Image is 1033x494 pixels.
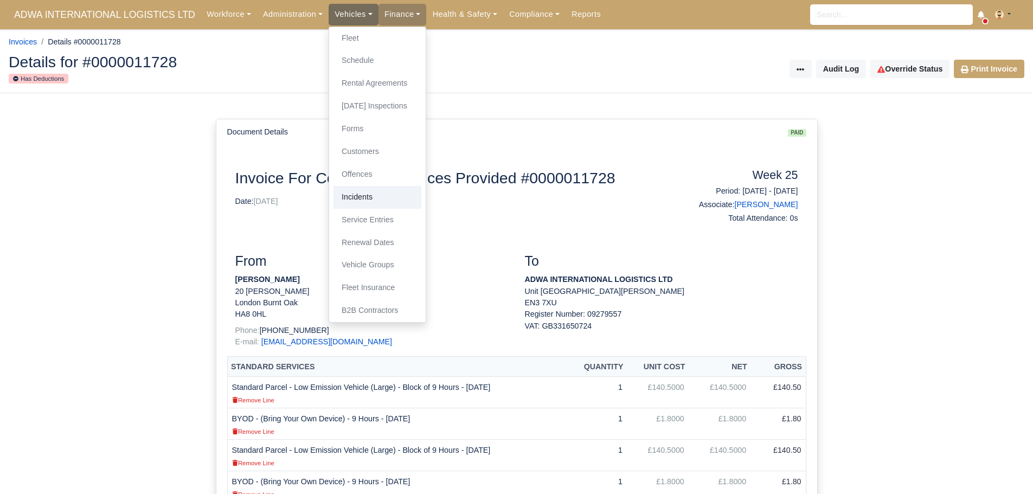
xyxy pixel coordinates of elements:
[568,357,627,377] th: Quantity
[235,309,509,320] p: HA8 0HL
[568,408,627,440] td: 1
[227,408,568,440] td: BYOD - (Bring Your Own Device) - 9 Hours - [DATE]
[333,140,421,163] a: Customers
[232,427,274,435] a: Remove Line
[525,320,798,332] div: VAT: GB331650724
[627,376,689,408] td: £140.5000
[232,458,274,467] a: Remove Line
[333,95,421,118] a: [DATE] Inspections
[235,275,300,284] strong: [PERSON_NAME]
[627,357,689,377] th: Unit Cost
[670,169,798,183] h4: Week 25
[670,200,798,209] h6: Associate:
[689,376,750,408] td: £140.5000
[734,200,798,209] a: [PERSON_NAME]
[235,196,653,207] p: Date:
[235,325,509,336] p: [PHONE_NUMBER]
[750,376,806,408] td: £140.50
[503,4,566,25] a: Compliance
[525,297,798,309] p: EN3 7XU
[333,277,421,299] a: Fleet Insurance
[235,337,259,346] span: E-mail:
[227,440,568,471] td: Standard Parcel - Low Emission Vehicle (Large) - Block of 9 Hours - [DATE]
[566,4,607,25] a: Reports
[525,275,673,284] strong: ADWA INTERNATIONAL LOGISTICS LTD
[232,428,274,435] small: Remove Line
[426,4,503,25] a: Health & Safety
[232,395,274,404] a: Remove Line
[689,440,750,471] td: £140.5000
[333,186,421,209] a: Incidents
[568,440,627,471] td: 1
[333,232,421,254] a: Renewal Dates
[333,118,421,140] a: Forms
[333,27,421,50] a: Fleet
[333,209,421,232] a: Service Entries
[788,129,806,137] span: paid
[568,376,627,408] td: 1
[232,397,274,403] small: Remove Line
[227,376,568,408] td: Standard Parcel - Low Emission Vehicle (Large) - Block of 9 Hours - [DATE]
[517,309,806,332] div: Register Number: 09279557
[9,37,37,46] a: Invoices
[979,442,1033,494] iframe: Chat Widget
[235,286,509,297] p: 20 [PERSON_NAME]
[227,357,568,377] th: Standard Services
[227,127,288,137] h6: Document Details
[235,326,260,335] span: Phone:
[689,357,750,377] th: Net
[329,4,378,25] a: Vehicles
[37,36,121,48] li: Details #0000011728
[816,60,866,78] button: Audit Log
[333,254,421,277] a: Vehicle Groups
[333,72,421,95] a: Rental Agreements
[670,214,798,223] h6: Total Attendance: 0s
[627,440,689,471] td: £140.5000
[750,357,806,377] th: Gross
[750,440,806,471] td: £140.50
[670,187,798,196] h6: Period: [DATE] - [DATE]
[525,286,798,297] p: Unit [GEOGRAPHIC_DATA][PERSON_NAME]
[525,253,798,270] h3: To
[235,169,653,187] h2: Invoice For Contractor Services Provided #0000011728
[870,60,949,78] a: Override Status
[232,460,274,466] small: Remove Line
[750,408,806,440] td: £1.80
[810,4,973,25] input: Search...
[9,74,68,84] small: Has Deductions
[689,408,750,440] td: £1.8000
[9,4,201,25] a: ADWA INTERNATIONAL LOGISTICS LTD
[254,197,278,206] span: [DATE]
[627,408,689,440] td: £1.8000
[954,60,1024,78] a: Print Invoice
[333,49,421,72] a: Schedule
[378,4,427,25] a: Finance
[235,253,509,270] h3: From
[261,337,392,346] a: [EMAIL_ADDRESS][DOMAIN_NAME]
[201,4,257,25] a: Workforce
[333,299,421,322] a: B2B Contractors
[9,54,509,69] h2: Details for #0000011728
[257,4,329,25] a: Administration
[333,163,421,186] a: Offences
[235,297,509,309] p: London Burnt Oak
